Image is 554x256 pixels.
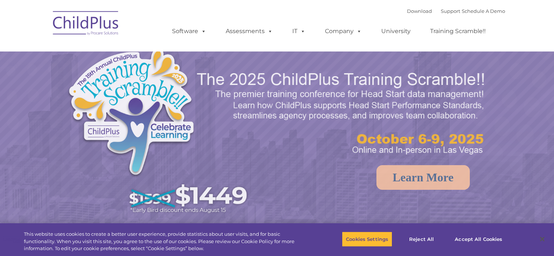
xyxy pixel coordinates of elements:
button: Reject All [398,231,444,247]
a: Support [441,8,460,14]
img: ChildPlus by Procare Solutions [49,6,123,43]
a: Training Scramble!! [423,24,493,39]
a: Company [318,24,369,39]
a: Software [165,24,214,39]
a: IT [285,24,313,39]
button: Accept All Cookies [451,231,506,247]
button: Close [534,231,550,247]
div: This website uses cookies to create a better user experience, provide statistics about user visit... [24,231,305,252]
a: Assessments [218,24,280,39]
a: Download [407,8,432,14]
button: Cookies Settings [342,231,392,247]
a: University [374,24,418,39]
a: Learn More [376,165,470,190]
a: Schedule A Demo [462,8,505,14]
font: | [407,8,505,14]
